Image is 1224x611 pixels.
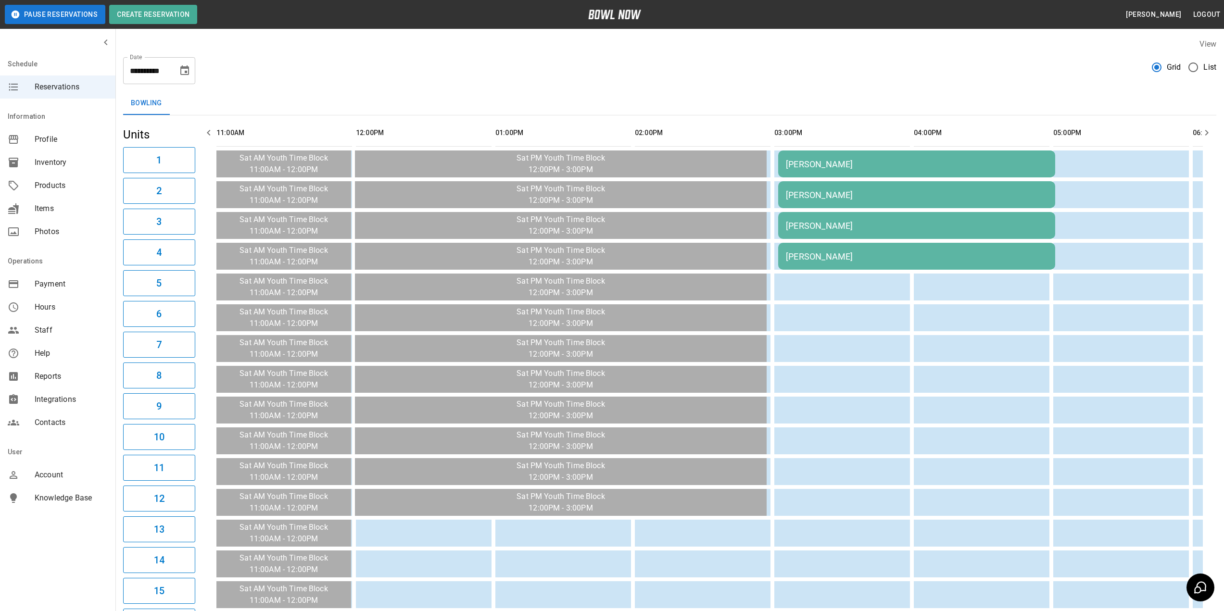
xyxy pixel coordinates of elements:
[35,203,108,214] span: Items
[635,119,770,147] th: 02:00PM
[35,394,108,405] span: Integrations
[35,492,108,504] span: Knowledge Base
[123,92,170,115] button: Bowling
[786,190,1047,200] div: [PERSON_NAME]
[786,221,1047,231] div: [PERSON_NAME]
[35,371,108,382] span: Reports
[35,417,108,428] span: Contacts
[123,362,195,388] button: 8
[35,278,108,290] span: Payment
[123,147,195,173] button: 1
[154,522,164,537] h6: 13
[123,424,195,450] button: 10
[356,119,492,147] th: 12:00PM
[123,178,195,204] button: 2
[35,324,108,336] span: Staff
[154,460,164,475] h6: 11
[1167,62,1181,73] span: Grid
[1189,6,1224,24] button: Logout
[123,547,195,573] button: 14
[123,578,195,604] button: 15
[123,486,195,511] button: 12
[5,5,105,24] button: Pause Reservations
[495,119,631,147] th: 01:00PM
[156,214,162,229] h6: 3
[156,245,162,260] h6: 4
[35,134,108,145] span: Profile
[786,159,1047,169] div: [PERSON_NAME]
[156,183,162,199] h6: 2
[1203,62,1216,73] span: List
[156,275,162,291] h6: 5
[156,368,162,383] h6: 8
[175,61,194,80] button: Choose date, selected date is Oct 4, 2025
[35,157,108,168] span: Inventory
[154,552,164,568] h6: 14
[216,119,352,147] th: 11:00AM
[1199,39,1216,49] label: View
[156,399,162,414] h6: 9
[154,583,164,599] h6: 15
[123,92,1216,115] div: inventory tabs
[123,239,195,265] button: 4
[35,469,108,481] span: Account
[35,180,108,191] span: Products
[1122,6,1185,24] button: [PERSON_NAME]
[123,270,195,296] button: 5
[156,152,162,168] h6: 1
[156,306,162,322] h6: 6
[123,393,195,419] button: 9
[156,337,162,352] h6: 7
[35,301,108,313] span: Hours
[35,348,108,359] span: Help
[154,491,164,506] h6: 12
[35,81,108,93] span: Reservations
[123,209,195,235] button: 3
[123,127,195,142] h5: Units
[786,251,1047,262] div: [PERSON_NAME]
[123,455,195,481] button: 11
[588,10,641,19] img: logo
[109,5,197,24] button: Create Reservation
[154,429,164,445] h6: 10
[123,516,195,542] button: 13
[35,226,108,237] span: Photos
[123,301,195,327] button: 6
[123,332,195,358] button: 7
